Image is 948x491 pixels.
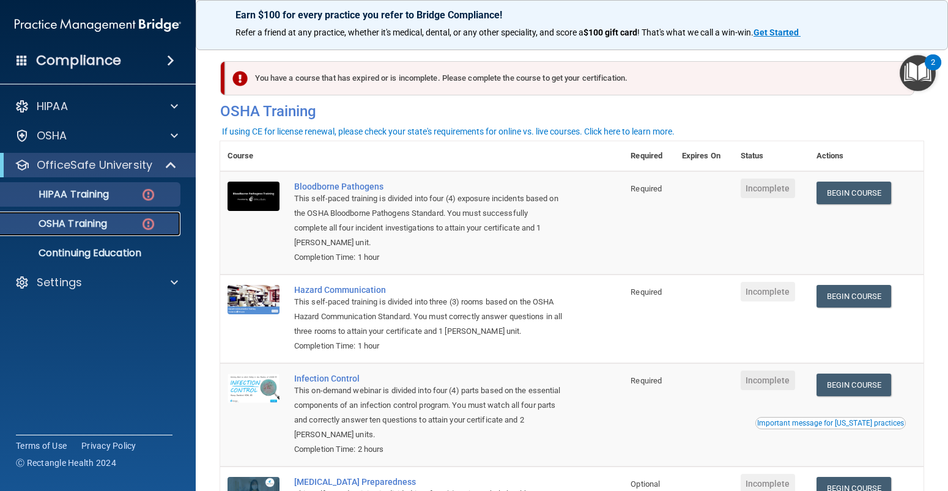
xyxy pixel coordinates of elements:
div: Completion Time: 1 hour [294,250,562,265]
p: OfficeSafe University [37,158,152,172]
a: Begin Course [817,374,891,396]
span: Ⓒ Rectangle Health 2024 [16,457,116,469]
p: Continuing Education [8,247,175,259]
a: HIPAA [15,99,178,114]
span: Incomplete [741,179,795,198]
div: You have a course that has expired or is incomplete. Please complete the course to get your certi... [225,61,914,95]
span: Required [631,184,662,193]
a: OfficeSafe University [15,158,177,172]
th: Expires On [675,141,733,171]
div: 2 [931,62,935,78]
p: Earn $100 for every practice you refer to Bridge Compliance! [235,9,908,21]
a: Hazard Communication [294,285,562,295]
h4: OSHA Training [220,103,924,120]
img: exclamation-circle-solid-danger.72ef9ffc.png [232,71,248,86]
a: Begin Course [817,182,891,204]
button: Open Resource Center, 2 new notifications [900,55,936,91]
a: Infection Control [294,374,562,383]
p: HIPAA Training [8,188,109,201]
div: If using CE for license renewal, please check your state's requirements for online vs. live cours... [222,127,675,136]
div: This self-paced training is divided into three (3) rooms based on the OSHA Hazard Communication S... [294,295,562,339]
img: danger-circle.6113f641.png [141,187,156,202]
th: Course [220,141,287,171]
div: This on-demand webinar is divided into four (4) parts based on the essential components of an inf... [294,383,562,442]
p: HIPAA [37,99,68,114]
th: Status [733,141,809,171]
strong: Get Started [754,28,799,37]
p: OSHA [37,128,67,143]
img: danger-circle.6113f641.png [141,216,156,232]
img: PMB logo [15,13,181,37]
span: Incomplete [741,371,795,390]
a: [MEDICAL_DATA] Preparedness [294,477,562,487]
h4: Compliance [36,52,121,69]
div: Completion Time: 1 hour [294,339,562,353]
span: Refer a friend at any practice, whether it's medical, dental, or any other speciality, and score a [235,28,583,37]
span: ! That's what we call a win-win. [637,28,754,37]
p: Settings [37,275,82,290]
span: Required [631,376,662,385]
div: Completion Time: 2 hours [294,442,562,457]
th: Actions [809,141,924,171]
th: Required [623,141,674,171]
span: Incomplete [741,282,795,301]
strong: $100 gift card [583,28,637,37]
span: Required [631,287,662,297]
a: Terms of Use [16,440,67,452]
a: Bloodborne Pathogens [294,182,562,191]
div: This self-paced training is divided into four (4) exposure incidents based on the OSHA Bloodborne... [294,191,562,250]
a: Begin Course [817,285,891,308]
a: OSHA [15,128,178,143]
p: OSHA Training [8,218,107,230]
span: Optional [631,479,660,489]
a: Privacy Policy [81,440,136,452]
button: Read this if you are a dental practitioner in the state of CA [755,417,906,429]
a: Settings [15,275,178,290]
button: If using CE for license renewal, please check your state's requirements for online vs. live cours... [220,125,676,138]
a: Get Started [754,28,801,37]
div: Important message for [US_STATE] practices [757,419,904,427]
